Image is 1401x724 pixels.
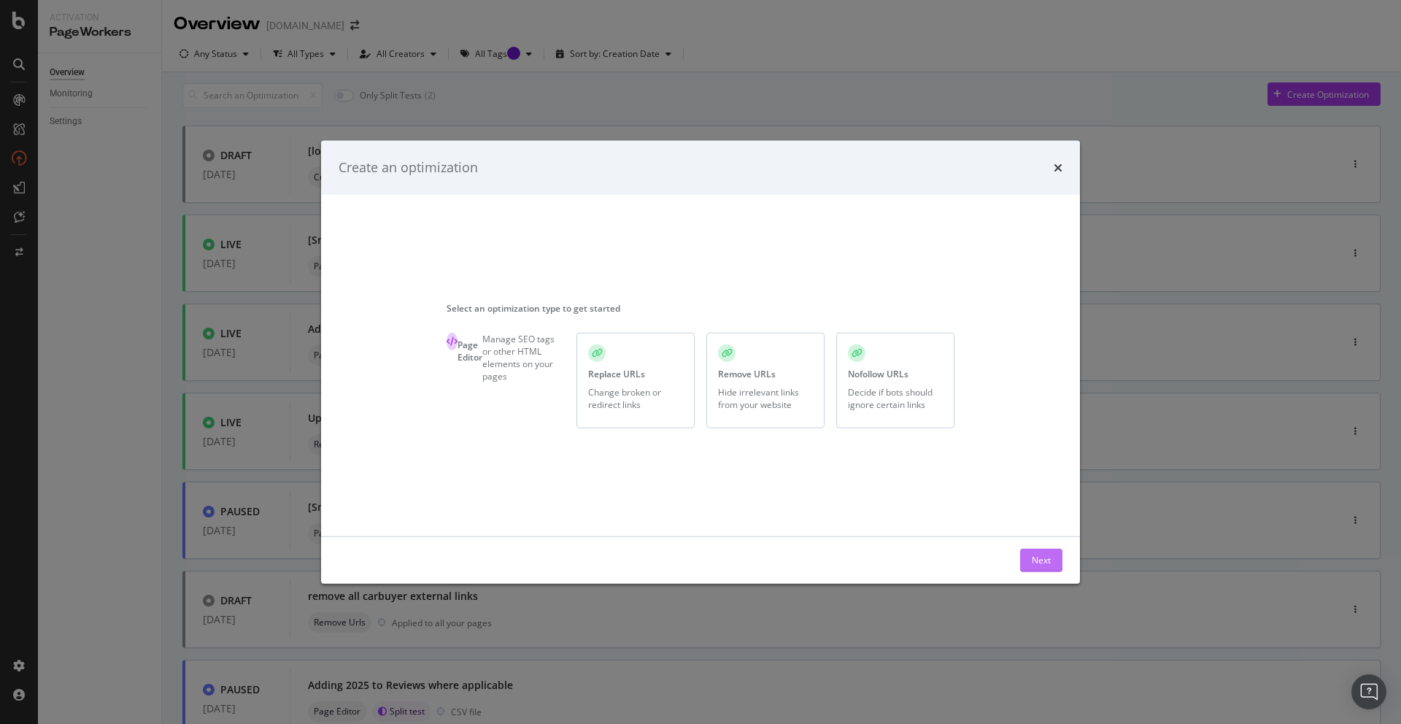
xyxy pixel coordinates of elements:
div: Manage SEO tags or other HTML elements on your pages [482,332,565,428]
div: Replace URLs [588,367,645,380]
div: Hide irrelevant links from your website [718,385,813,410]
div: Change broken or redirect links [588,385,683,410]
div: Next [1032,554,1051,566]
div: Page Editor [458,338,482,422]
div: Nofollow URLs [848,367,908,380]
div: Open Intercom Messenger [1351,674,1386,709]
div: modal [321,141,1080,584]
div: times [1054,158,1062,177]
div: Select an optimization type to get started [447,302,954,315]
div: Create an optimization [339,158,478,177]
div: Decide if bots should ignore certain links [848,385,943,410]
div: Remove URLs [718,367,776,380]
button: Next [1020,548,1062,571]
